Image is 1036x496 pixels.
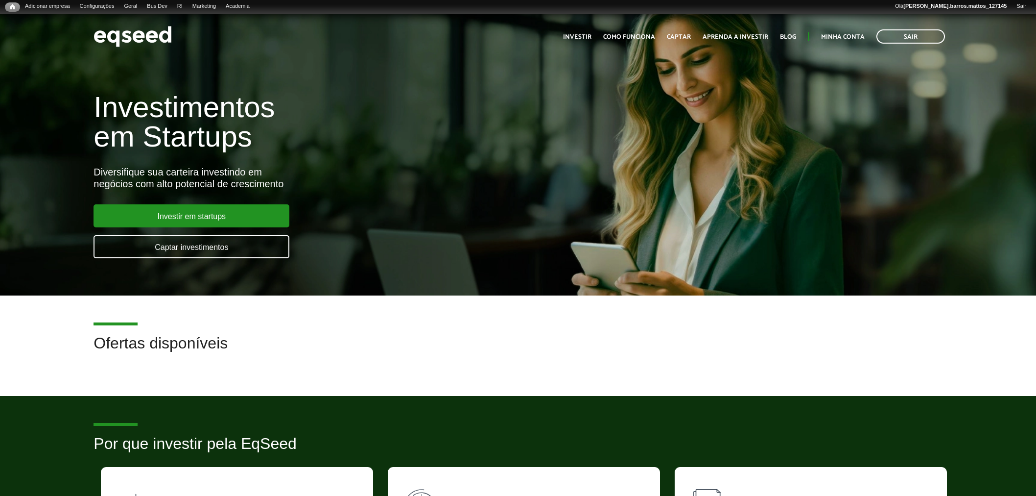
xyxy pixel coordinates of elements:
a: Academia [221,2,255,10]
a: Configurações [75,2,119,10]
a: Sair [1012,2,1031,10]
a: Marketing [188,2,221,10]
a: Bus Dev [142,2,172,10]
span: Início [10,3,15,10]
a: Sair [876,29,945,44]
a: Início [5,2,20,12]
a: Minha conta [821,34,865,40]
a: Aprenda a investir [703,34,768,40]
h2: Ofertas disponíveis [94,335,942,367]
a: Captar [667,34,691,40]
a: RI [172,2,188,10]
div: Diversifique sua carteira investindo em negócios com alto potencial de crescimento [94,166,597,190]
a: Captar investimentos [94,235,289,258]
a: Como funciona [603,34,655,40]
a: Investir em startups [94,204,289,227]
h2: Por que investir pela EqSeed [94,435,942,467]
img: EqSeed [94,24,172,50]
a: Blog [780,34,796,40]
a: Olá[PERSON_NAME].barros.mattos_127145 [890,2,1012,10]
h1: Investimentos em Startups [94,93,597,151]
a: Adicionar empresa [20,2,75,10]
a: Geral [119,2,142,10]
a: Investir [563,34,591,40]
strong: [PERSON_NAME].barros.mattos_127145 [903,3,1007,9]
